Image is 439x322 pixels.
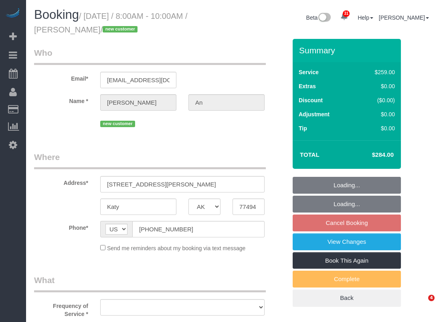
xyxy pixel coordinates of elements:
[336,8,352,26] a: 31
[299,68,319,76] label: Service
[299,110,330,118] label: Adjustment
[28,299,94,318] label: Frequency of Service *
[34,151,266,169] legend: Where
[28,94,94,105] label: Name *
[34,8,79,22] span: Booking
[358,96,395,104] div: ($0.00)
[100,72,176,88] input: Email*
[318,13,331,23] img: New interface
[34,12,188,34] small: / [DATE] / 8:00AM - 10:00AM / [PERSON_NAME]
[379,14,429,21] a: [PERSON_NAME]
[293,252,401,269] a: Book This Again
[28,72,94,83] label: Email*
[188,94,265,111] input: Last Name*
[100,198,176,215] input: City*
[28,176,94,187] label: Address*
[293,233,401,250] a: View Changes
[358,82,395,90] div: $0.00
[358,68,395,76] div: $259.00
[100,121,135,127] span: new customer
[306,14,331,21] a: Beta
[299,96,323,104] label: Discount
[358,124,395,132] div: $0.00
[132,221,265,237] input: Phone*
[34,274,266,292] legend: What
[358,110,395,118] div: $0.00
[348,152,394,158] h4: $284.00
[428,295,435,301] span: 4
[299,82,316,90] label: Extras
[299,124,307,132] label: Tip
[299,46,397,55] h3: Summary
[343,10,350,17] span: 31
[293,290,401,306] a: Back
[28,221,94,232] label: Phone*
[358,14,373,21] a: Help
[34,47,266,65] legend: Who
[100,94,176,111] input: First Name*
[233,198,265,215] input: Zip Code*
[5,8,21,19] img: Automaid Logo
[101,25,140,34] span: /
[300,151,320,158] strong: Total
[103,26,138,32] span: new customer
[412,295,431,314] iframe: Intercom live chat
[107,245,246,251] span: Send me reminders about my booking via text message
